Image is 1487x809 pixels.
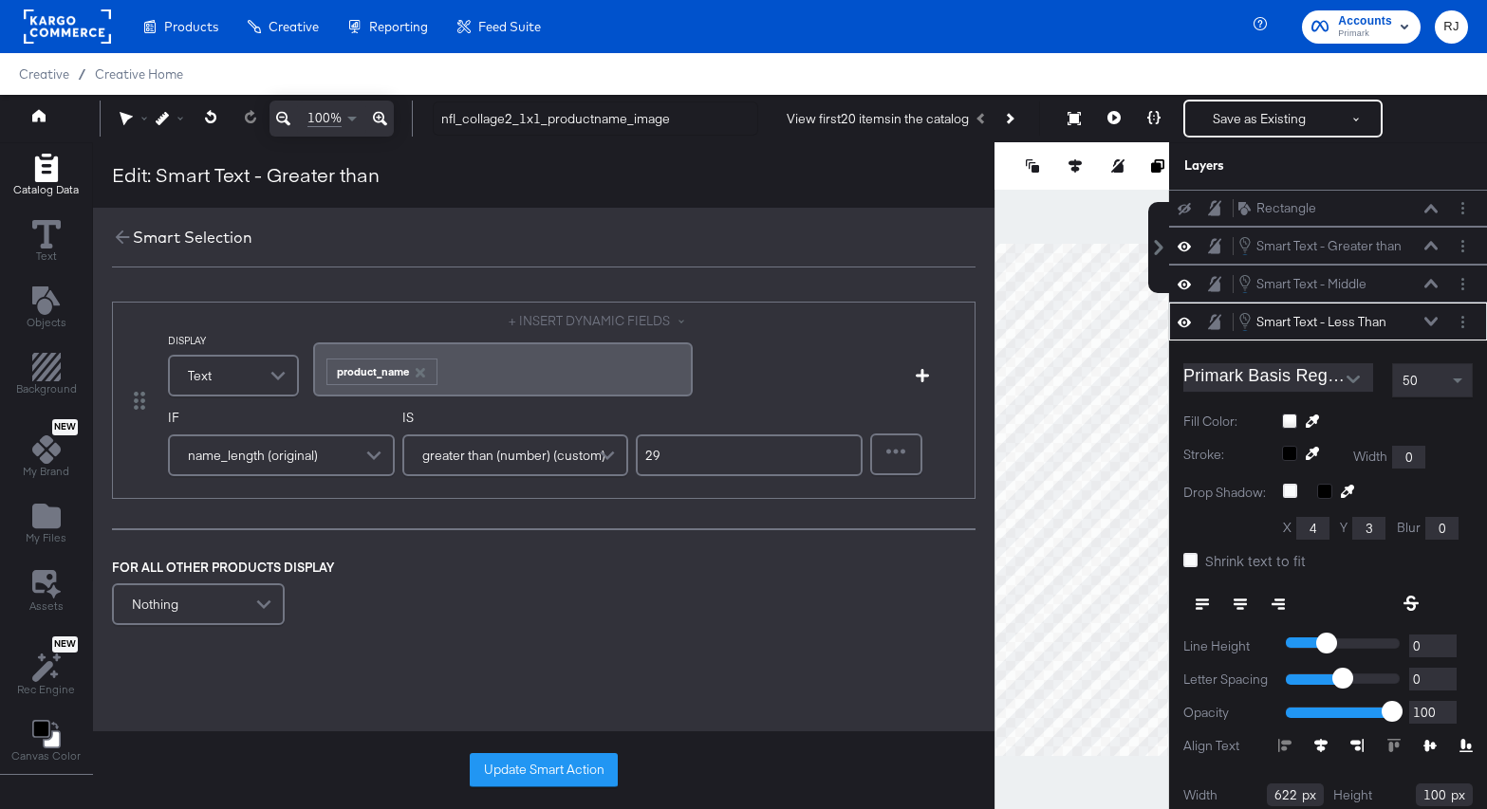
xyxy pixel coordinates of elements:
[1256,313,1386,331] div: Smart Text - Less Than
[132,588,178,620] span: Nothing
[6,632,86,703] button: NewRec Engine
[164,19,218,34] span: Products
[1183,786,1217,804] label: Width
[1338,27,1392,42] span: Primark
[2,149,90,203] button: Add Rectangle
[269,19,319,34] span: Creative
[1183,446,1268,469] label: Stroke:
[13,182,79,197] span: Catalog Data
[26,530,66,545] span: My Files
[1185,101,1333,136] button: Save as Existing
[168,334,299,347] label: DISPLAY
[1333,786,1372,804] label: Height
[1302,10,1421,44] button: AccountsPrimark
[1237,235,1403,256] button: Smart Text - Greater than
[1256,237,1402,255] div: Smart Text - Greater than
[112,559,586,577] div: FOR ALL OTHER PRODUCTS DISPLAY
[27,315,66,330] span: Objects
[133,227,252,248] div: Smart Selection
[1340,519,1348,537] label: Y
[168,409,395,427] label: IF
[21,215,72,269] button: Text
[470,753,618,787] button: Update Smart Action
[1151,156,1170,175] button: Copy image
[509,312,693,330] button: + INSERT DYNAMIC FIELDS
[422,439,605,471] span: greater than (number) (custom)
[1151,159,1164,173] svg: Copy image
[1183,737,1278,755] label: Align Text
[787,110,969,128] div: View first 20 items in the catalog
[1237,198,1317,218] button: Rectangle
[1183,704,1272,722] label: Opacity
[19,66,69,82] span: Creative
[1183,637,1272,655] label: Line Height
[16,381,77,396] span: Background
[14,498,78,552] button: Add Files
[402,409,629,427] label: IS
[1338,11,1392,31] span: Accounts
[1205,551,1306,570] span: Shrink text to fit
[18,564,75,619] button: Assets
[188,439,318,471] span: name_length (original)
[327,359,437,384] div: product_name
[112,161,380,189] div: Edit: Smart Text - Greater than
[11,415,81,486] button: NewMy Brand
[478,19,541,34] span: Feed Suite
[369,19,428,34] span: Reporting
[995,101,1022,136] button: Next Product
[1453,312,1473,332] button: Layer Options
[1453,274,1473,294] button: Layer Options
[1353,448,1387,466] label: Width
[1397,519,1421,537] label: Blur
[95,66,183,82] a: Creative Home
[1442,16,1460,38] span: RJ
[23,464,69,479] span: My Brand
[1256,199,1316,217] div: Rectangle
[188,359,212,392] span: Text
[1183,671,1272,689] label: Letter Spacing
[1453,198,1473,218] button: Layer Options
[1184,156,1378,175] div: Layers
[36,248,57,264] span: Text
[1256,275,1366,293] div: Smart Text - Middle
[52,638,78,651] span: New
[1237,311,1387,332] button: Smart Text - Less Than
[5,349,88,403] button: Add Rectangle
[1339,365,1367,394] button: Open
[69,66,95,82] span: /
[15,282,78,336] button: Add Text
[11,748,81,763] span: Canvas Color
[1453,236,1473,256] button: Layer Options
[1283,519,1292,537] label: X
[636,434,863,476] input: Enter value
[307,109,342,127] span: 100%
[1403,372,1418,389] span: 50
[1237,273,1367,294] button: Smart Text - Middle
[17,682,75,697] span: Rec Engine
[52,421,78,433] span: New
[1435,10,1468,44] button: RJ
[1183,413,1268,431] label: Fill Color:
[1183,484,1269,502] label: Drop Shadow:
[29,598,64,614] span: Assets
